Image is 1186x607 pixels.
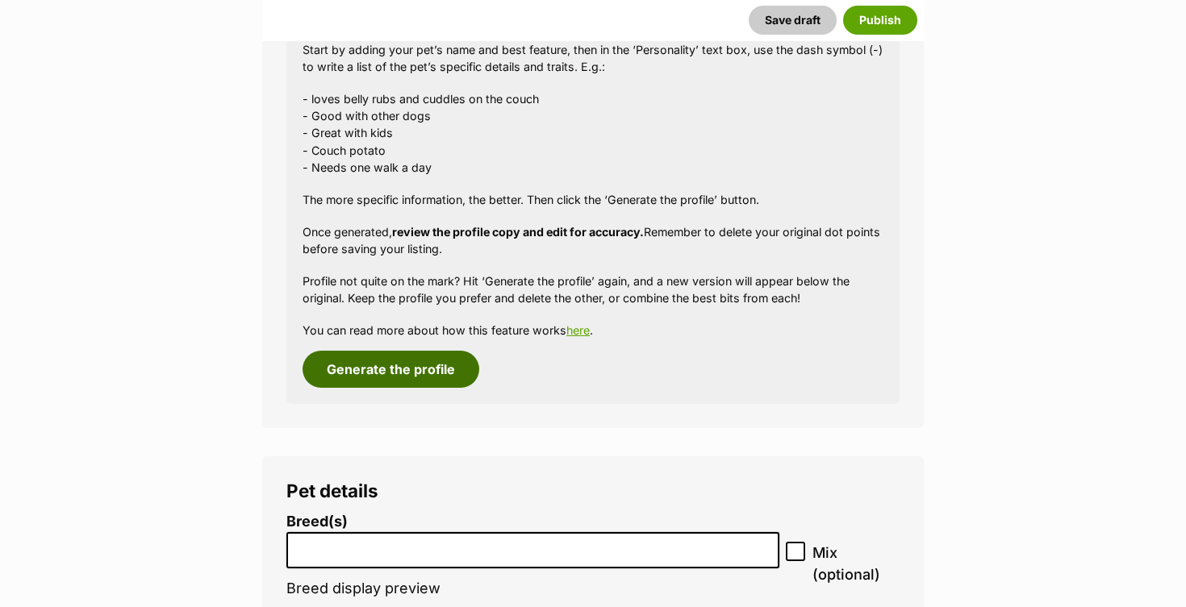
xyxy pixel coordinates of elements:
p: You can read more about how this feature works . [303,322,883,339]
p: Once generated, Remember to delete your original dot points before saving your listing. [303,223,883,258]
label: Breed(s) [286,513,779,530]
span: Pet details [286,480,378,501]
a: here [566,323,590,337]
button: Publish [843,6,917,35]
p: The more specific information, the better. Then click the ‘Generate the profile’ button. [303,191,883,208]
button: Save draft [749,6,837,35]
span: Mix (optional) [812,542,900,585]
strong: review the profile copy and edit for accuracy. [392,225,644,239]
p: Profile not quite on the mark? Hit ‘Generate the profile’ again, and a new version will appear be... [303,272,883,307]
button: Generate the profile [303,351,479,388]
p: Start by adding your pet’s name and best feature, then in the ‘Personality’ text box, use the das... [303,41,883,76]
p: - loves belly rubs and cuddles on the couch - Good with other dogs - Great with kids - Couch pota... [303,90,883,177]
